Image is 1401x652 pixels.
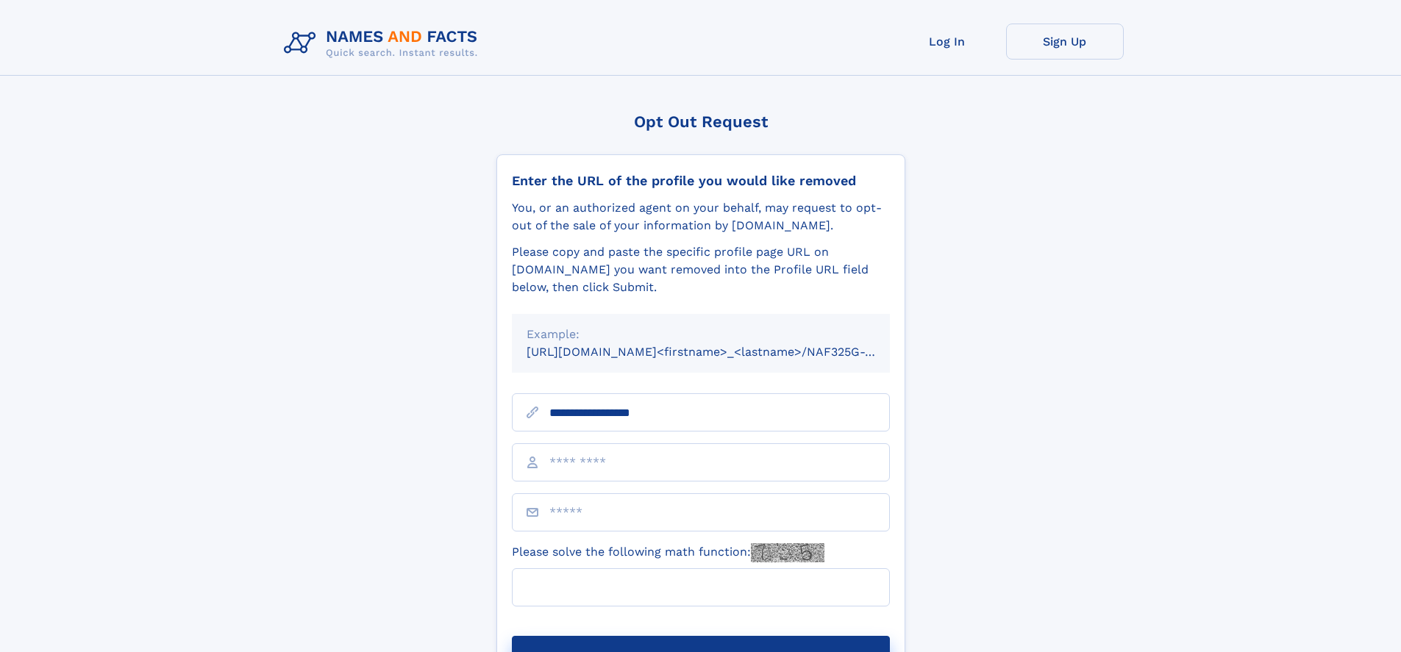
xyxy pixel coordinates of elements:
div: Opt Out Request [496,112,905,131]
img: Logo Names and Facts [278,24,490,63]
small: [URL][DOMAIN_NAME]<firstname>_<lastname>/NAF325G-xxxxxxxx [527,345,918,359]
div: Please copy and paste the specific profile page URL on [DOMAIN_NAME] you want removed into the Pr... [512,243,890,296]
a: Log In [888,24,1006,60]
a: Sign Up [1006,24,1124,60]
div: Enter the URL of the profile you would like removed [512,173,890,189]
label: Please solve the following math function: [512,543,824,562]
div: You, or an authorized agent on your behalf, may request to opt-out of the sale of your informatio... [512,199,890,234]
div: Example: [527,326,875,343]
